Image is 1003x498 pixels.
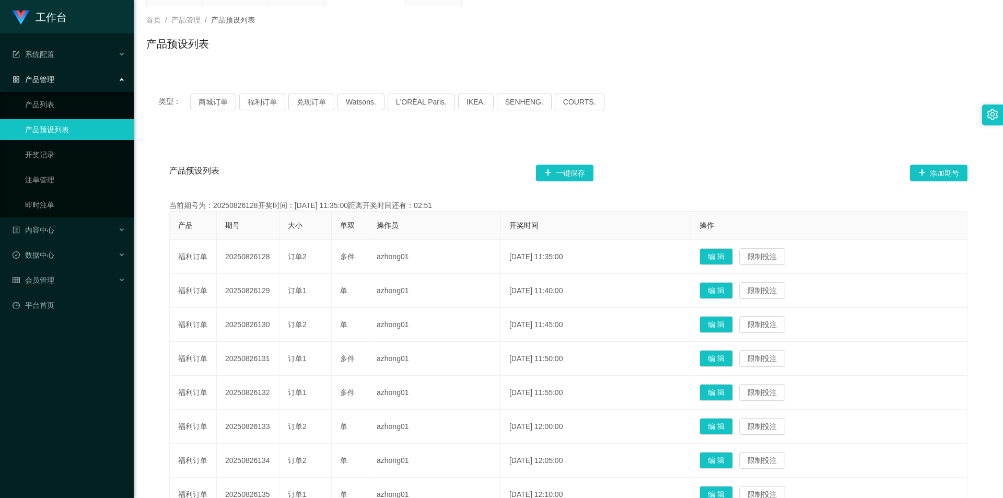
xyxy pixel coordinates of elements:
[288,456,307,465] span: 订单2
[388,94,455,110] button: L'ORÉAL Paris.
[13,276,54,284] span: 会员管理
[170,274,217,308] td: 福利订单
[288,388,307,397] span: 订单1
[146,16,161,24] span: 首页
[368,444,501,478] td: azhong01
[739,384,785,401] button: 限制投注
[501,376,691,410] td: [DATE] 11:55:00
[13,10,29,25] img: logo.9652507e.png
[13,251,20,259] i: 图标: check-circle-o
[340,221,355,229] span: 单双
[170,308,217,342] td: 福利订单
[699,384,733,401] button: 编 辑
[13,75,54,84] span: 产品管理
[205,16,207,24] span: /
[13,76,20,83] i: 图标: appstore-o
[25,169,125,190] a: 注单管理
[288,422,307,431] span: 订单2
[497,94,552,110] button: SENHENG.
[190,94,236,110] button: 商城订单
[340,354,355,363] span: 多件
[170,410,217,444] td: 福利订单
[25,144,125,165] a: 开奖记录
[225,221,240,229] span: 期号
[159,94,190,110] span: 类型：
[509,221,539,229] span: 开奖时间
[13,226,20,234] i: 图标: profile
[368,410,501,444] td: azhong01
[699,350,733,367] button: 编 辑
[699,221,714,229] span: 操作
[239,94,285,110] button: 福利订单
[340,286,347,295] span: 单
[169,200,967,211] div: 当前期号为：20250826128开奖时间：[DATE] 11:35:00距离开奖时间还有：02:51
[170,376,217,410] td: 福利订单
[340,252,355,261] span: 多件
[699,418,733,435] button: 编 辑
[13,276,20,284] i: 图标: table
[178,221,193,229] span: 产品
[739,452,785,469] button: 限制投注
[217,308,279,342] td: 20250826130
[288,354,307,363] span: 订单1
[699,316,733,333] button: 编 辑
[501,240,691,274] td: [DATE] 11:35:00
[288,94,334,110] button: 兑现订单
[170,240,217,274] td: 福利订单
[337,94,384,110] button: Watsons.
[217,342,279,376] td: 20250826131
[739,248,785,265] button: 限制投注
[501,444,691,478] td: [DATE] 12:05:00
[368,240,501,274] td: azhong01
[217,274,279,308] td: 20250826129
[340,320,347,329] span: 单
[13,226,54,234] span: 内容中心
[368,274,501,308] td: azhong01
[217,410,279,444] td: 20250826133
[288,320,307,329] span: 订单2
[13,295,125,316] a: 图标: dashboard平台首页
[217,240,279,274] td: 20250826128
[377,221,399,229] span: 操作员
[288,286,307,295] span: 订单1
[171,16,201,24] span: 产品管理
[368,342,501,376] td: azhong01
[170,444,217,478] td: 福利订单
[36,1,67,34] h1: 工作台
[217,444,279,478] td: 20250826134
[13,50,54,59] span: 系统配置
[13,51,20,58] i: 图标: form
[699,452,733,469] button: 编 辑
[169,165,219,181] span: 产品预设列表
[25,94,125,115] a: 产品列表
[699,248,733,265] button: 编 辑
[340,422,347,431] span: 单
[13,13,67,21] a: 工作台
[458,94,494,110] button: IKEA.
[25,119,125,140] a: 产品预设列表
[739,282,785,299] button: 限制投注
[146,36,209,52] h1: 产品预设列表
[368,376,501,410] td: azhong01
[25,194,125,215] a: 即时注单
[739,316,785,333] button: 限制投注
[165,16,167,24] span: /
[699,282,733,299] button: 编 辑
[501,342,691,376] td: [DATE] 11:50:00
[910,165,967,181] button: 图标: plus添加期号
[340,456,347,465] span: 单
[13,251,54,259] span: 数据中心
[536,165,593,181] button: 图标: plus一键保存
[170,342,217,376] td: 福利订单
[501,308,691,342] td: [DATE] 11:45:00
[739,418,785,435] button: 限制投注
[211,16,255,24] span: 产品预设列表
[555,94,604,110] button: COURTS.
[340,388,355,397] span: 多件
[987,109,998,120] i: 图标: setting
[288,252,307,261] span: 订单2
[368,308,501,342] td: azhong01
[288,221,302,229] span: 大小
[501,410,691,444] td: [DATE] 12:00:00
[217,376,279,410] td: 20250826132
